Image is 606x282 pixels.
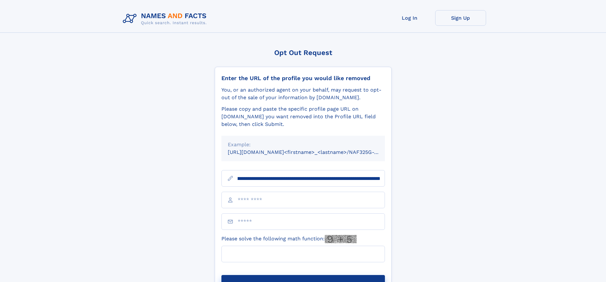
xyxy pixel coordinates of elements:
[221,235,357,243] label: Please solve the following math function:
[384,10,435,26] a: Log In
[120,10,212,27] img: Logo Names and Facts
[435,10,486,26] a: Sign Up
[228,141,379,148] div: Example:
[221,86,385,101] div: You, or an authorized agent on your behalf, may request to opt-out of the sale of your informatio...
[228,149,397,155] small: [URL][DOMAIN_NAME]<firstname>_<lastname>/NAF325G-xxxxxxxx
[215,49,392,57] div: Opt Out Request
[221,75,385,82] div: Enter the URL of the profile you would like removed
[221,105,385,128] div: Please copy and paste the specific profile page URL on [DOMAIN_NAME] you want removed into the Pr...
